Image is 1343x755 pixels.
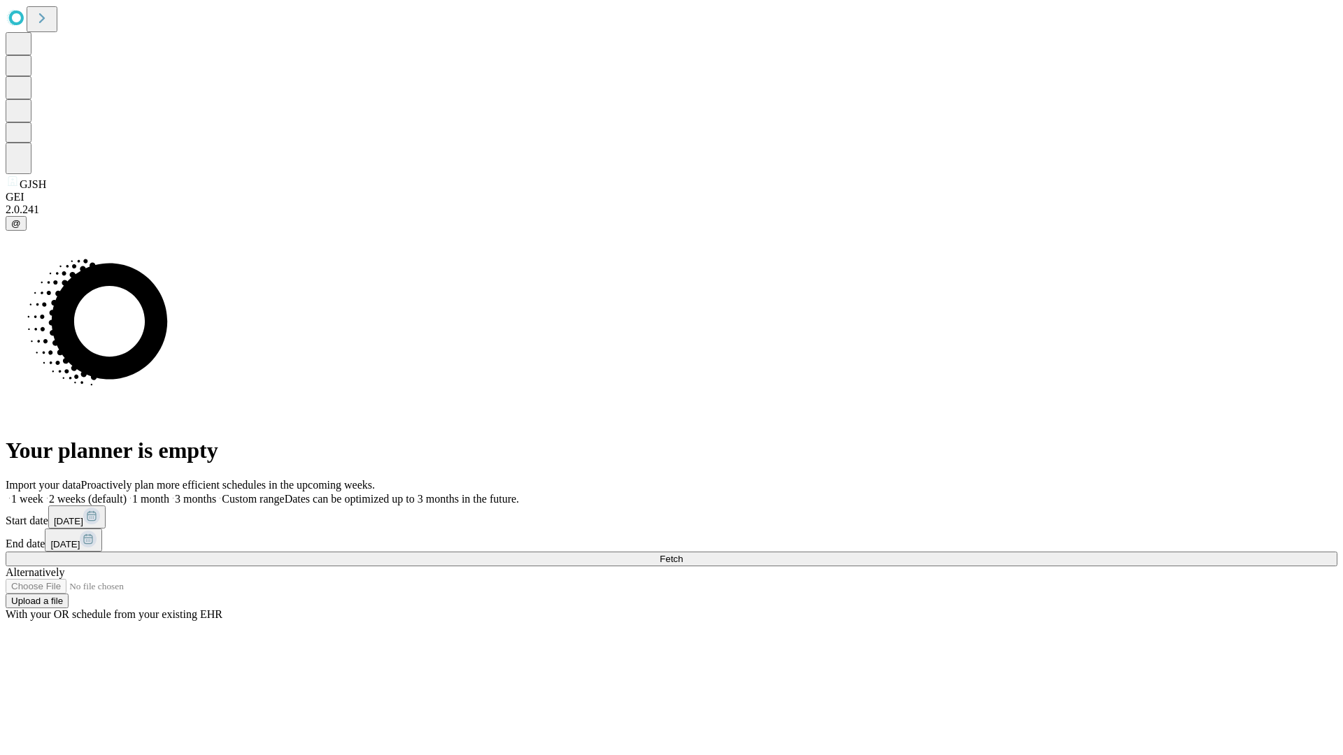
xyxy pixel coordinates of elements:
span: [DATE] [54,516,83,526]
span: 1 month [132,493,169,505]
div: 2.0.241 [6,203,1337,216]
span: Proactively plan more efficient schedules in the upcoming weeks. [81,479,375,491]
button: [DATE] [48,505,106,528]
h1: Your planner is empty [6,438,1337,463]
button: @ [6,216,27,231]
button: [DATE] [45,528,102,552]
span: @ [11,218,21,229]
span: 3 months [175,493,216,505]
span: Dates can be optimized up to 3 months in the future. [285,493,519,505]
span: Import your data [6,479,81,491]
div: Start date [6,505,1337,528]
span: 1 week [11,493,43,505]
span: 2 weeks (default) [49,493,127,505]
span: With your OR schedule from your existing EHR [6,608,222,620]
div: End date [6,528,1337,552]
span: Custom range [222,493,284,505]
div: GEI [6,191,1337,203]
span: Fetch [660,554,683,564]
span: [DATE] [50,539,80,549]
button: Fetch [6,552,1337,566]
span: Alternatively [6,566,64,578]
button: Upload a file [6,594,69,608]
span: GJSH [20,178,46,190]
